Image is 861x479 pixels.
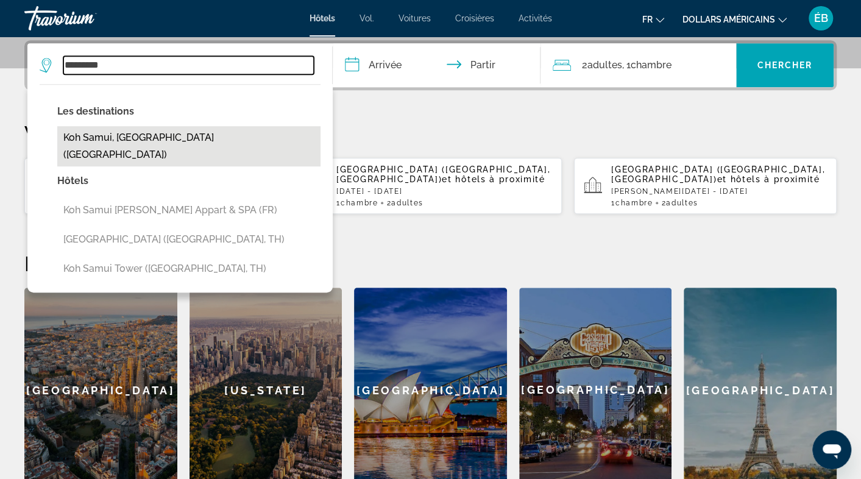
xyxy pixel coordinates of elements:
button: Koh Samui [PERSON_NAME] Appart & SPA (FR) [57,199,321,222]
font: Chercher [757,60,812,70]
font: [GEOGRAPHIC_DATA] [26,384,175,397]
a: Croisières [455,13,494,23]
font: [GEOGRAPHIC_DATA] [521,383,670,396]
button: Voyageurs : 2 adultes, 0 enfants [540,43,736,87]
font: [GEOGRAPHIC_DATA] ([GEOGRAPHIC_DATA], [GEOGRAPHIC_DATA]) [336,165,550,184]
font: 2 [661,199,666,207]
font: 2 [582,59,587,71]
font: [PERSON_NAME][DATE] - [DATE] [611,187,748,196]
font: Vos recherches récentes [24,121,234,145]
font: [GEOGRAPHIC_DATA] [356,384,505,397]
button: Chercher [736,43,834,87]
button: Dates d'arrivée et de départ [333,43,540,87]
font: 2 [386,199,391,207]
p: Hôtels [57,172,321,190]
font: [GEOGRAPHIC_DATA] [686,384,835,397]
a: Voitures [399,13,431,23]
button: Koh Samui, [GEOGRAPHIC_DATA] ([GEOGRAPHIC_DATA]) [57,126,321,166]
font: Chambre [631,59,671,71]
font: [US_STATE] [224,384,307,397]
button: Changer de devise [682,10,787,28]
font: ÉB [814,12,828,24]
button: [GEOGRAPHIC_DATA] ([GEOGRAPHIC_DATA], TH) [57,228,321,251]
div: Widget de recherche [27,43,834,87]
button: Hôtels à Khao Sok, [GEOGRAPHIC_DATA][DATE] - [DATE]1Chambre2adultes [24,157,287,215]
font: 1 [611,199,615,207]
font: , 1 [622,59,631,71]
button: Menu utilisateur [805,5,837,31]
button: Koh Samui Tower ([GEOGRAPHIC_DATA], TH) [57,257,321,280]
a: Travorium [24,2,146,34]
font: adultes [587,59,622,71]
font: [DATE] - [DATE] [336,187,402,196]
font: et hôtels à proximité [442,174,545,184]
font: [GEOGRAPHIC_DATA] ([GEOGRAPHIC_DATA], [GEOGRAPHIC_DATA]) [611,165,825,184]
a: Activités [519,13,552,23]
font: 1 [336,199,341,207]
iframe: Bouton de lancement de la fenêtre de messagerie [812,430,851,469]
button: [GEOGRAPHIC_DATA] ([GEOGRAPHIC_DATA], [GEOGRAPHIC_DATA])et hôtels à proximité[DATE] - [DATE]1Cham... [299,157,562,215]
font: fr [642,15,653,24]
font: dollars américains [682,15,775,24]
p: Les destinations [57,103,321,120]
a: Hôtels [310,13,335,23]
font: Destinations en vedette [24,251,230,275]
button: [GEOGRAPHIC_DATA] ([GEOGRAPHIC_DATA], [GEOGRAPHIC_DATA])et hôtels à proximité[PERSON_NAME][DATE] ... [574,157,837,215]
font: adultes [391,199,423,207]
font: et hôtels à proximité [717,174,820,184]
font: Chambre [341,199,378,207]
button: Changer de langue [642,10,664,28]
font: Chambre [615,199,653,207]
font: adultes [666,199,698,207]
a: Vol. [360,13,374,23]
